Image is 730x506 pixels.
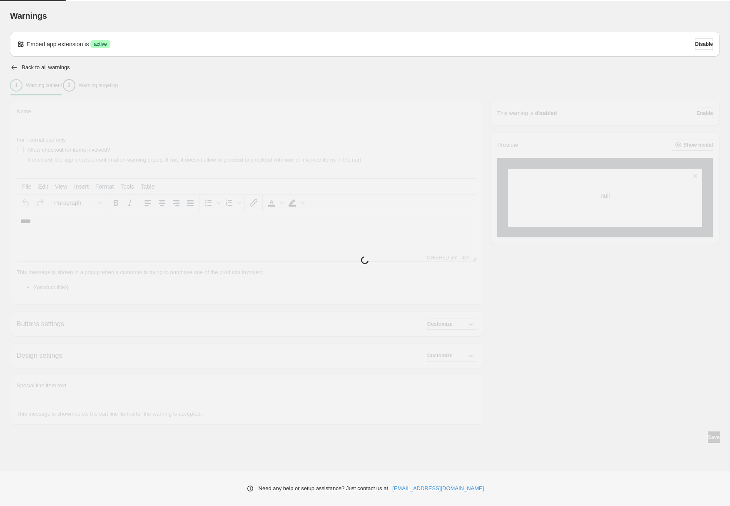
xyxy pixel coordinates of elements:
a: [EMAIL_ADDRESS][DOMAIN_NAME] [392,484,484,493]
span: active [94,41,107,47]
button: Disable [695,38,713,50]
p: Embed app extension is [27,40,89,48]
span: Warnings [10,11,47,20]
span: Disable [695,41,713,47]
h2: Back to all warnings [22,64,70,71]
body: Rich Text Area. Press ALT-0 for help. [3,7,456,14]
